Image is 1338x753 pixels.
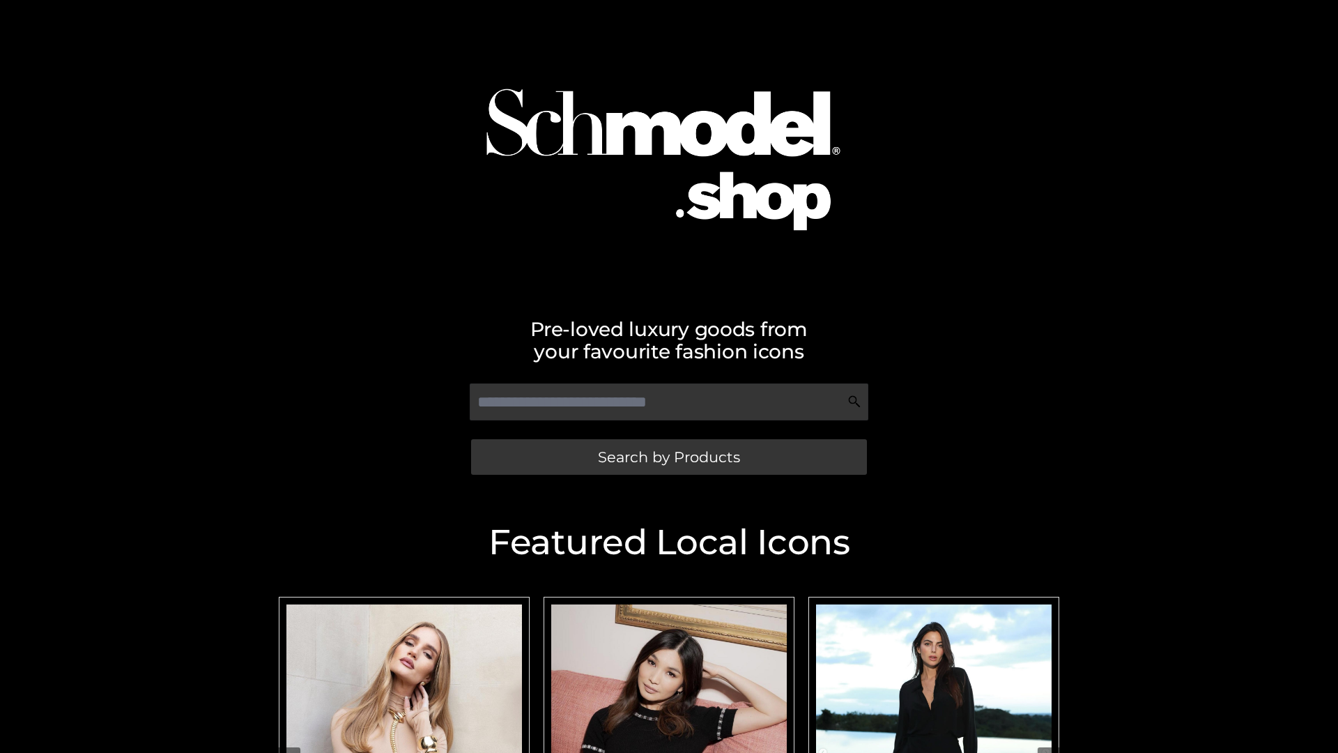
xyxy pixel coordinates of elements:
span: Search by Products [598,450,740,464]
h2: Pre-loved luxury goods from your favourite fashion icons [272,318,1066,363]
a: Search by Products [471,439,867,475]
h2: Featured Local Icons​ [272,525,1066,560]
img: Search Icon [847,395,861,409]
